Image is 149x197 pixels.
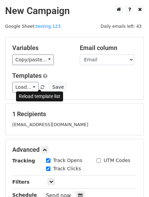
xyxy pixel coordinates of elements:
[98,23,144,30] span: Daily emails left: 43
[36,24,61,29] a: testing 123
[53,157,83,164] label: Track Opens
[98,24,144,29] a: Daily emails left: 43
[12,158,35,163] strong: Tracking
[115,164,149,197] iframe: Chat Widget
[12,54,54,65] a: Copy/paste...
[16,91,63,101] div: Reload template list
[104,157,130,164] label: UTM Codes
[12,122,88,127] small: [EMAIL_ADDRESS][DOMAIN_NAME]
[49,82,67,93] button: Save
[12,72,42,79] a: Templates
[80,44,137,52] h5: Email column
[12,146,137,153] h5: Advanced
[12,179,30,185] strong: Filters
[12,82,39,93] a: Load...
[5,5,144,17] h2: New Campaign
[12,110,137,118] h5: 1 Recipients
[12,44,70,52] h5: Variables
[5,24,61,29] small: Google Sheet:
[53,165,81,172] label: Track Clicks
